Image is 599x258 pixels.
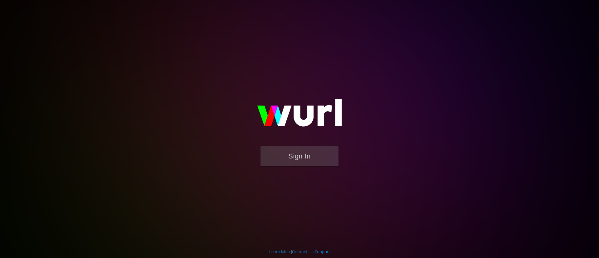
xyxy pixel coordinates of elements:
img: wurl-logo-on-black-223613ac3d8ba8fe6dc639794a292ebdb59501304c7dfd60c99c58986ef67473.svg [237,85,362,146]
a: Learn More [269,249,291,254]
div: | | [269,249,330,255]
button: Sign In [261,146,338,166]
a: Contact Us [292,249,314,254]
a: Support [314,249,330,254]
